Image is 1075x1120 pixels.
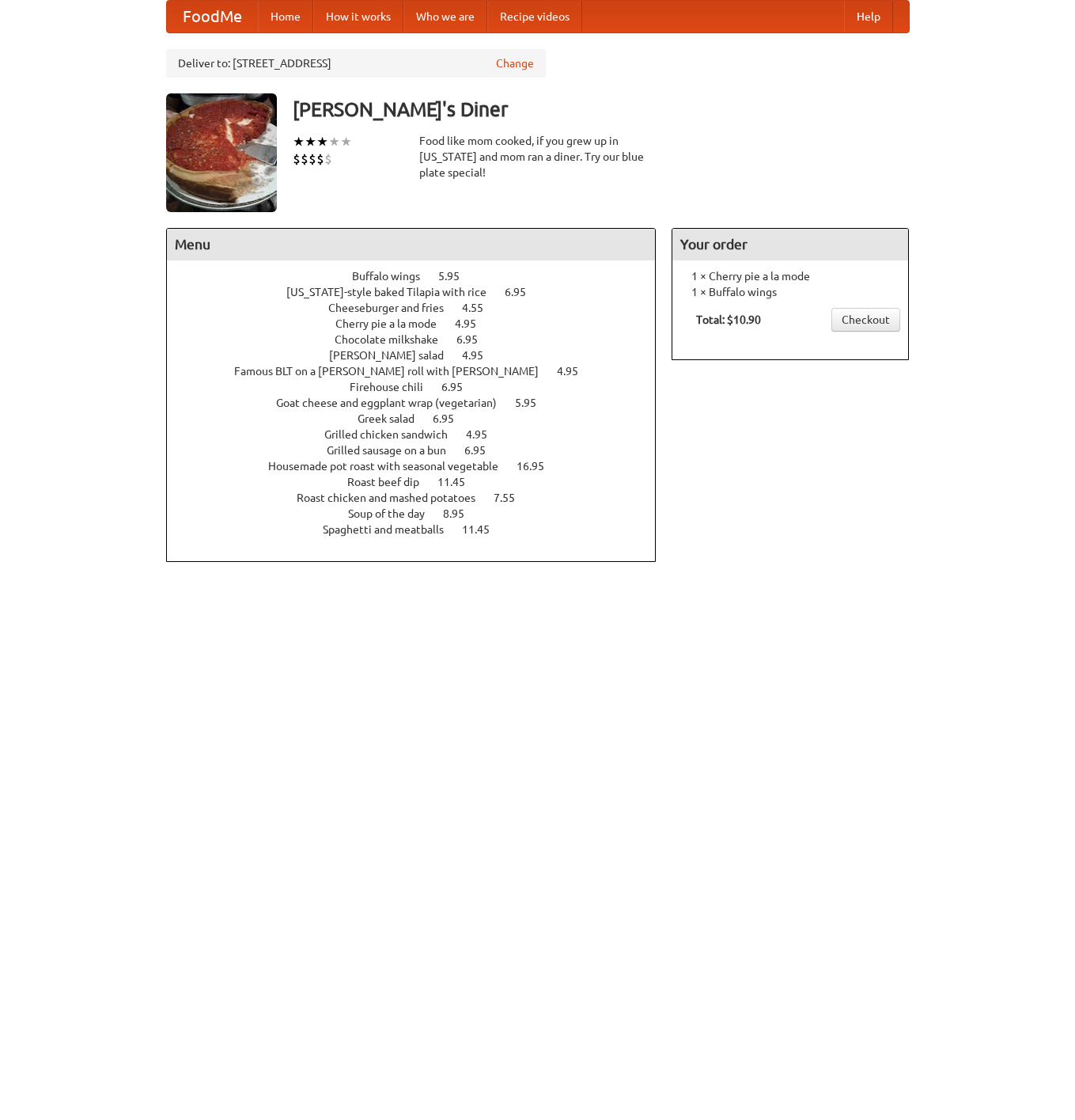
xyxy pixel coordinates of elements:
[443,507,480,520] span: 8.95
[437,476,481,488] span: 11.45
[301,150,308,168] li: $
[696,313,761,326] b: Total: $10.90
[308,150,316,168] li: $
[494,492,531,504] span: 7.55
[517,460,560,473] span: 16.95
[167,229,656,260] h4: Menu
[234,365,555,378] span: Famous BLT on a [PERSON_NAME] roll with [PERSON_NAME]
[672,229,908,260] h4: Your order
[305,133,316,150] li: ★
[293,133,305,150] li: ★
[515,397,552,409] span: 5.95
[456,333,494,346] span: 6.95
[323,523,519,536] a: Spaghetti and meatballs 11.45
[403,1,487,32] a: Who we are
[455,317,492,330] span: 4.95
[297,492,544,504] a: Roast chicken and mashed potatoes 7.55
[293,93,910,125] h3: [PERSON_NAME]'s Diner
[328,302,460,314] span: Cheeseburger and fries
[557,365,594,378] span: 4.95
[313,1,403,32] a: How it works
[466,428,503,441] span: 4.95
[327,444,462,457] span: Grilled sausage on a bun
[348,507,441,520] span: Soup of the day
[350,381,492,393] a: Firehouse chili 6.95
[352,270,489,283] a: Buffalo wings 5.95
[258,1,313,32] a: Home
[329,349,513,362] a: [PERSON_NAME] salad 4.95
[327,444,515,457] a: Grilled sausage on a bun 6.95
[352,270,436,283] span: Buffalo wings
[347,476,435,488] span: Roast beef dip
[324,428,464,441] span: Grilled chicken sandwich
[358,412,483,425] a: Greek salad 6.95
[496,55,534,71] a: Change
[335,317,505,330] a: Cherry pie a la mode 4.95
[462,349,499,362] span: 4.95
[335,333,454,346] span: Chocolate milkshake
[438,270,475,283] span: 5.95
[316,133,328,150] li: ★
[462,302,499,314] span: 4.55
[462,523,505,536] span: 11.45
[234,365,608,378] a: Famous BLT on a [PERSON_NAME] roll with [PERSON_NAME] 4.95
[323,523,460,536] span: Spaghetti and meatballs
[329,349,460,362] span: [PERSON_NAME] salad
[324,150,332,168] li: $
[316,150,324,168] li: $
[831,308,900,332] a: Checkout
[680,284,900,300] li: 1 × Buffalo wings
[286,286,502,298] span: [US_STATE]-style baked Tilapia with rice
[268,460,514,473] span: Housemade pot roast with seasonal vegetable
[293,150,301,168] li: $
[286,286,555,298] a: [US_STATE]-style baked Tilapia with rice 6.95
[844,1,893,32] a: Help
[166,49,546,78] div: Deliver to: [STREET_ADDRESS]
[276,397,566,409] a: Goat cheese and eggplant wrap (vegetarian) 5.95
[340,133,352,150] li: ★
[433,412,470,425] span: 6.95
[505,286,542,298] span: 6.95
[348,507,494,520] a: Soup of the day 8.95
[680,268,900,284] li: 1 × Cherry pie a la mode
[166,93,277,212] img: angular.jpg
[464,444,502,457] span: 6.95
[328,302,513,314] a: Cheeseburger and fries 4.55
[276,397,513,409] span: Goat cheese and eggplant wrap (vegetarian)
[297,492,491,504] span: Roast chicken and mashed potatoes
[268,460,573,473] a: Housemade pot roast with seasonal vegetable 16.95
[324,428,517,441] a: Grilled chicken sandwich 4.95
[335,333,507,346] a: Chocolate milkshake 6.95
[487,1,582,32] a: Recipe videos
[358,412,430,425] span: Greek salad
[335,317,452,330] span: Cherry pie a la mode
[350,381,439,393] span: Firehouse chili
[441,381,479,393] span: 6.95
[419,133,657,180] div: Food like mom cooked, if you grew up in [US_STATE] and mom ran a diner. Try our blue plate special!
[347,476,494,488] a: Roast beef dip 11.45
[167,1,258,32] a: FoodMe
[328,133,340,150] li: ★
